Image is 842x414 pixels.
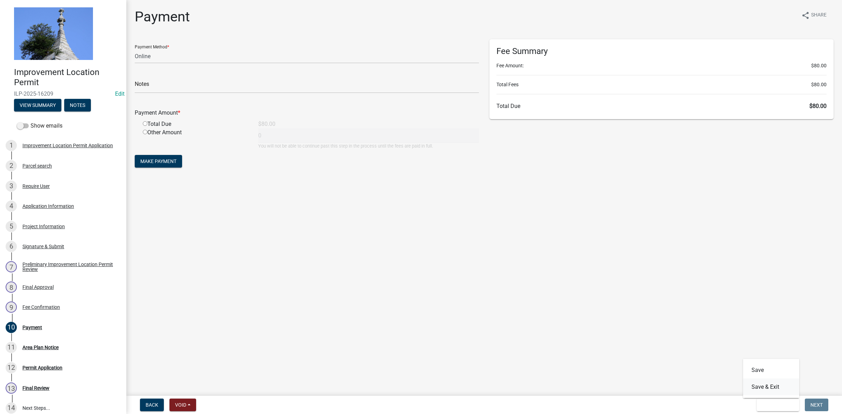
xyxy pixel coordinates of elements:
[6,181,17,192] div: 3
[743,362,799,379] button: Save
[135,155,182,168] button: Make Payment
[138,128,253,149] div: Other Amount
[810,402,823,408] span: Next
[22,204,74,209] div: Application Information
[6,402,17,414] div: 14
[6,322,17,333] div: 10
[22,262,115,272] div: Preliminary Improvement Location Permit Review
[6,201,17,212] div: 4
[6,281,17,293] div: 8
[811,62,827,69] span: $80.00
[14,67,121,88] h4: Improvement Location Permit
[6,362,17,373] div: 12
[140,399,164,411] button: Back
[496,62,827,69] li: Fee Amount:
[22,285,54,290] div: Final Approval
[22,143,113,148] div: Improvement Location Permit Application
[22,325,42,330] div: Payment
[169,399,196,411] button: Void
[64,103,91,108] wm-modal-confirm: Notes
[14,99,61,111] button: View Summary
[22,345,59,350] div: Area Plan Notice
[14,90,112,97] span: ILP-2025-16209
[22,163,52,168] div: Parcel search
[64,99,91,111] button: Notes
[743,379,799,395] button: Save & Exit
[175,402,186,408] span: Void
[6,342,17,353] div: 11
[22,184,50,189] div: Require User
[138,120,253,128] div: Total Due
[6,221,17,232] div: 5
[6,241,17,252] div: 6
[22,244,64,249] div: Signature & Submit
[115,90,125,97] wm-modal-confirm: Edit Application Number
[757,399,799,411] button: Save & Exit
[140,158,176,164] span: Make Payment
[6,301,17,313] div: 9
[17,122,62,130] label: Show emails
[135,8,190,25] h1: Payment
[496,46,827,56] h6: Fee Summary
[805,399,828,411] button: Next
[14,103,61,108] wm-modal-confirm: Summary
[146,402,158,408] span: Back
[496,103,827,109] h6: Total Due
[14,7,93,60] img: Decatur County, Indiana
[496,81,827,88] li: Total Fees
[743,359,799,398] div: Save & Exit
[129,109,484,117] div: Payment Amount
[809,103,827,109] span: $80.00
[6,160,17,171] div: 2
[22,224,65,229] div: Project Information
[115,90,125,97] a: Edit
[811,11,827,20] span: Share
[801,11,810,20] i: share
[22,305,60,310] div: Fee Confirmation
[6,261,17,272] div: 7
[811,81,827,88] span: $80.00
[6,140,17,151] div: 1
[22,365,62,370] div: Permit Application
[6,382,17,394] div: 13
[796,8,832,22] button: shareShare
[22,386,49,391] div: Final Review
[762,402,789,408] span: Save & Exit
